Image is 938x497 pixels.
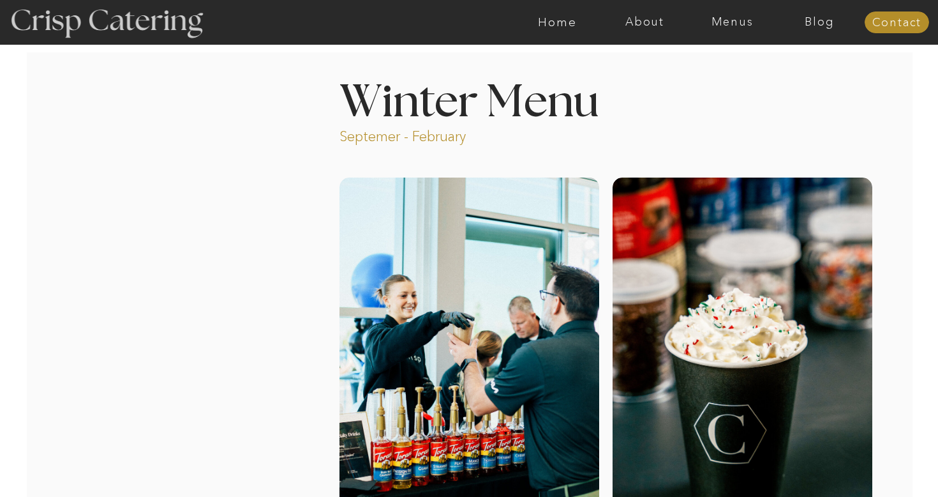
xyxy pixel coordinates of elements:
a: Blog [776,16,863,29]
p: Septemer - February [339,127,515,142]
a: About [601,16,689,29]
h1: Winter Menu [292,80,646,118]
a: Home [514,16,601,29]
a: Contact [865,17,929,29]
a: Menus [689,16,776,29]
